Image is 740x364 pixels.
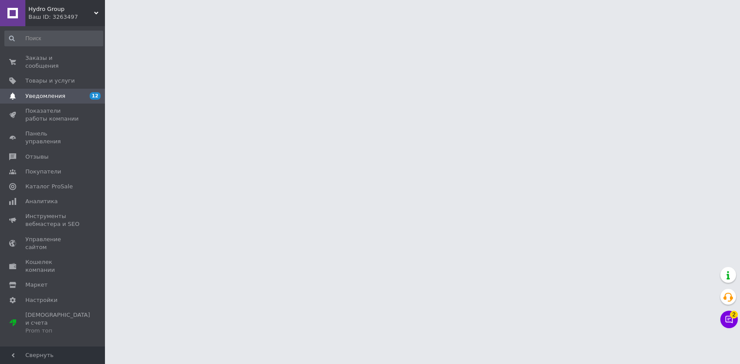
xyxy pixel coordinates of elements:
span: Отзывы [25,153,49,161]
span: Товары и услуги [25,77,75,85]
span: Маркет [25,281,48,289]
input: Поиск [4,31,103,46]
span: Каталог ProSale [25,183,73,191]
span: 12 [90,92,101,100]
span: Инструменты вебмастера и SEO [25,212,81,228]
span: Hydro Group [28,5,94,13]
span: Кошелек компании [25,258,81,274]
span: Управление сайтом [25,236,81,251]
button: Чат с покупателем2 [720,311,738,328]
span: Покупатели [25,168,61,176]
div: Ваш ID: 3263497 [28,13,105,21]
span: [DEMOGRAPHIC_DATA] и счета [25,311,90,335]
span: Аналитика [25,198,58,205]
span: Показатели работы компании [25,107,81,123]
span: Настройки [25,296,57,304]
span: Заказы и сообщения [25,54,81,70]
span: Панель управления [25,130,81,146]
span: Уведомления [25,92,65,100]
span: 2 [730,311,738,319]
div: Prom топ [25,327,90,335]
